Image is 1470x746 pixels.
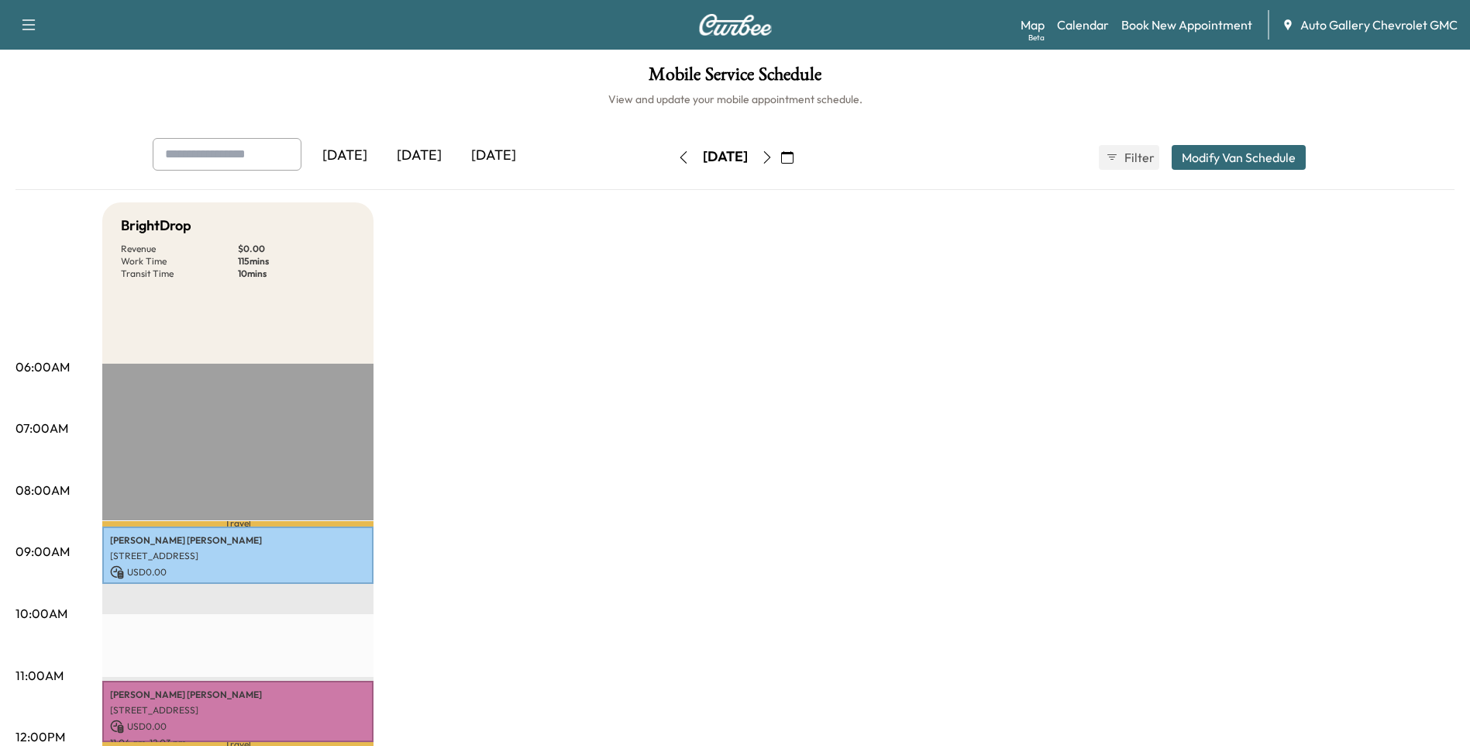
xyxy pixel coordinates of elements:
[15,419,68,437] p: 07:00AM
[15,542,70,561] p: 09:00AM
[15,727,65,746] p: 12:00PM
[238,243,355,255] p: $ 0.00
[15,357,70,376] p: 06:00AM
[1028,32,1045,43] div: Beta
[121,268,238,280] p: Transit Time
[15,666,64,685] p: 11:00AM
[238,255,355,268] p: 115 mins
[15,604,67,623] p: 10:00AM
[110,565,366,579] p: USD 0.00
[1057,16,1109,34] a: Calendar
[1172,145,1306,170] button: Modify Van Schedule
[110,534,366,547] p: [PERSON_NAME] [PERSON_NAME]
[698,14,773,36] img: Curbee Logo
[110,582,366,595] p: 8:36 am - 9:31 am
[1121,16,1252,34] a: Book New Appointment
[1124,148,1152,167] span: Filter
[121,215,191,237] h5: BrightDrop
[382,138,456,174] div: [DATE]
[238,268,355,280] p: 10 mins
[1099,145,1159,170] button: Filter
[15,65,1455,92] h1: Mobile Service Schedule
[15,92,1455,107] h6: View and update your mobile appointment schedule.
[110,704,366,717] p: [STREET_ADDRESS]
[121,255,238,268] p: Work Time
[1300,16,1458,34] span: Auto Gallery Chevrolet GMC
[121,243,238,255] p: Revenue
[110,550,366,562] p: [STREET_ADDRESS]
[102,521,374,527] p: Travel
[703,147,748,167] div: [DATE]
[308,138,382,174] div: [DATE]
[1021,16,1045,34] a: MapBeta
[456,138,531,174] div: [DATE]
[110,689,366,701] p: [PERSON_NAME] [PERSON_NAME]
[15,481,70,499] p: 08:00AM
[110,720,366,734] p: USD 0.00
